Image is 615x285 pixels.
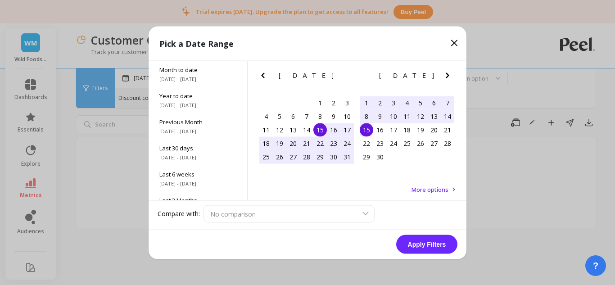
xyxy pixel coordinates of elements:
div: Choose Saturday, May 10th, 2025 [340,109,354,123]
div: Choose Sunday, June 8th, 2025 [360,109,373,123]
div: Choose Tuesday, June 10th, 2025 [387,109,400,123]
span: [DATE] - [DATE] [159,101,236,109]
div: Choose Tuesday, May 13th, 2025 [286,123,300,136]
div: Choose Tuesday, May 20th, 2025 [286,136,300,150]
div: Choose Tuesday, May 6th, 2025 [286,109,300,123]
div: Choose Saturday, May 31st, 2025 [340,150,354,163]
span: [DATE] - [DATE] [159,75,236,82]
button: Apply Filters [396,235,457,253]
div: Choose Friday, June 20th, 2025 [427,123,441,136]
div: Choose Sunday, June 29th, 2025 [360,150,373,163]
div: Choose Thursday, May 22nd, 2025 [313,136,327,150]
div: Choose Thursday, June 26th, 2025 [414,136,427,150]
div: Choose Thursday, May 8th, 2025 [313,109,327,123]
span: Month to date [159,65,236,73]
div: Choose Friday, June 6th, 2025 [427,96,441,109]
div: Choose Monday, May 26th, 2025 [273,150,286,163]
span: More options [412,185,448,193]
span: Year to date [159,91,236,100]
div: Choose Saturday, June 7th, 2025 [441,96,454,109]
div: Choose Monday, June 23rd, 2025 [373,136,387,150]
div: Choose Sunday, June 22nd, 2025 [360,136,373,150]
div: Choose Sunday, May 18th, 2025 [259,136,273,150]
div: Choose Thursday, June 12th, 2025 [414,109,427,123]
div: Choose Friday, May 16th, 2025 [327,123,340,136]
div: Choose Saturday, June 14th, 2025 [441,109,454,123]
div: Choose Monday, May 19th, 2025 [273,136,286,150]
button: ? [585,255,606,276]
div: Choose Saturday, May 3rd, 2025 [340,96,354,109]
div: Choose Sunday, May 4th, 2025 [259,109,273,123]
div: Choose Thursday, May 15th, 2025 [313,123,327,136]
div: Choose Friday, May 2nd, 2025 [327,96,340,109]
span: [DATE] - [DATE] [159,154,236,161]
div: Choose Thursday, June 5th, 2025 [414,96,427,109]
div: Choose Monday, June 16th, 2025 [373,123,387,136]
div: Choose Wednesday, May 28th, 2025 [300,150,313,163]
div: Choose Wednesday, May 7th, 2025 [300,109,313,123]
label: Compare with: [158,209,200,218]
div: Choose Wednesday, June 4th, 2025 [400,96,414,109]
p: Pick a Date Range [159,37,234,50]
div: Choose Sunday, June 1st, 2025 [360,96,373,109]
button: Previous Month [358,70,372,84]
div: Choose Monday, June 9th, 2025 [373,109,387,123]
span: Last 30 days [159,144,236,152]
span: [DATE] - [DATE] [159,180,236,187]
span: [DATE] [279,72,335,79]
span: [DATE] [379,72,435,79]
div: Choose Tuesday, June 24th, 2025 [387,136,400,150]
span: Last 6 weeks [159,170,236,178]
div: Choose Saturday, May 24th, 2025 [340,136,354,150]
span: [DATE] - [DATE] [159,127,236,135]
div: Choose Wednesday, June 18th, 2025 [400,123,414,136]
div: Choose Tuesday, May 27th, 2025 [286,150,300,163]
div: Choose Sunday, June 15th, 2025 [360,123,373,136]
div: Choose Friday, May 23rd, 2025 [327,136,340,150]
div: Choose Sunday, May 11th, 2025 [259,123,273,136]
div: Choose Friday, May 9th, 2025 [327,109,340,123]
div: Choose Saturday, June 21st, 2025 [441,123,454,136]
div: Choose Saturday, June 28th, 2025 [441,136,454,150]
div: Choose Monday, May 5th, 2025 [273,109,286,123]
button: Previous Month [258,70,272,84]
div: Choose Thursday, May 29th, 2025 [313,150,327,163]
div: Choose Saturday, May 17th, 2025 [340,123,354,136]
button: Next Month [342,70,356,84]
div: Choose Friday, May 30th, 2025 [327,150,340,163]
div: Choose Tuesday, June 3rd, 2025 [387,96,400,109]
div: month 2025-06 [360,96,454,163]
span: ? [593,259,598,272]
div: Choose Wednesday, June 25th, 2025 [400,136,414,150]
div: Choose Friday, June 27th, 2025 [427,136,441,150]
span: Previous Month [159,118,236,126]
div: Choose Wednesday, May 14th, 2025 [300,123,313,136]
div: Choose Wednesday, June 11th, 2025 [400,109,414,123]
div: Choose Monday, June 2nd, 2025 [373,96,387,109]
div: Choose Wednesday, May 21st, 2025 [300,136,313,150]
div: month 2025-05 [259,96,354,163]
div: Choose Thursday, May 1st, 2025 [313,96,327,109]
div: Choose Sunday, May 25th, 2025 [259,150,273,163]
div: Choose Friday, June 13th, 2025 [427,109,441,123]
span: Last 3 Months [159,196,236,204]
button: Next Month [442,70,457,84]
div: Choose Tuesday, June 17th, 2025 [387,123,400,136]
div: Choose Thursday, June 19th, 2025 [414,123,427,136]
div: Choose Monday, May 12th, 2025 [273,123,286,136]
div: Choose Monday, June 30th, 2025 [373,150,387,163]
